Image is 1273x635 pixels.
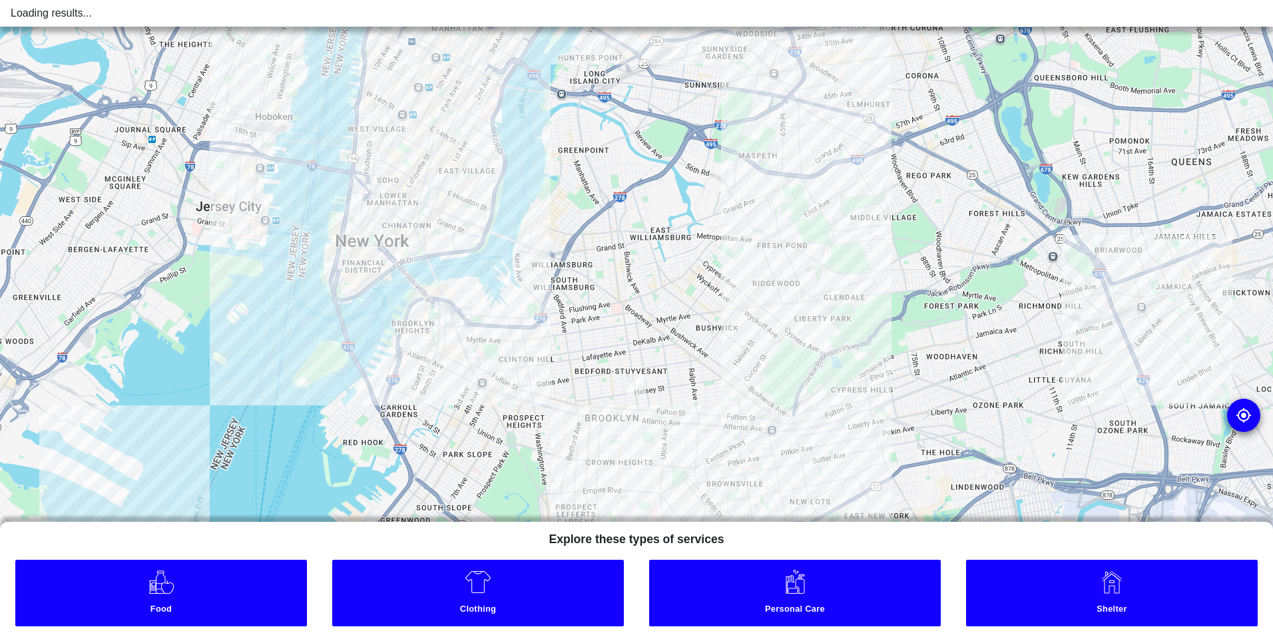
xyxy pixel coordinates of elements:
img: Personal Care [782,568,808,595]
a: Shelter [966,560,1258,626]
a: Personal Care [649,560,941,626]
img: Shelter [1099,568,1125,595]
small: Shelter [969,604,1254,618]
div: Loading results... [11,5,1262,21]
h5: Explore these types of services [538,522,734,552]
small: Clothing [336,604,620,618]
img: go to my location [1236,407,1252,423]
a: Clothing [332,560,624,626]
img: Food [148,568,175,595]
small: Food [19,604,303,618]
a: Food [15,560,307,626]
img: Clothing [465,568,491,595]
small: Personal Care [652,604,937,618]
